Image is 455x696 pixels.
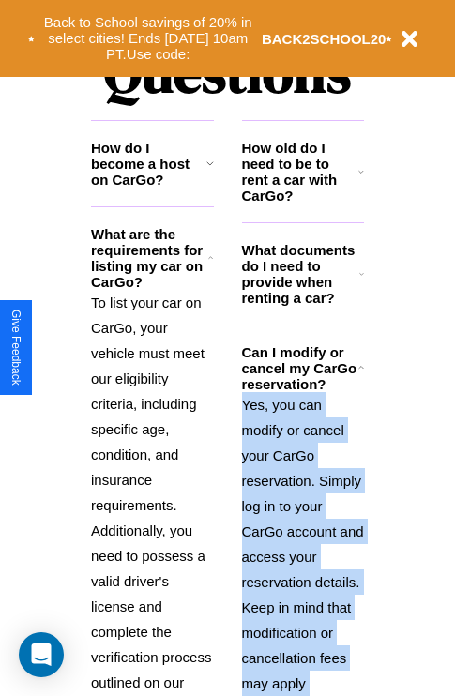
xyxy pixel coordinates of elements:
[242,344,358,392] h3: Can I modify or cancel my CarGo reservation?
[9,310,23,386] div: Give Feedback
[19,632,64,677] div: Open Intercom Messenger
[262,31,387,47] b: BACK2SCHOOL20
[91,140,206,188] h3: How do I become a host on CarGo?
[242,140,359,204] h3: How old do I need to be to rent a car with CarGo?
[91,226,208,290] h3: What are the requirements for listing my car on CarGo?
[35,9,262,68] button: Back to School savings of 20% in select cities! Ends [DATE] 10am PT.Use code:
[242,242,360,306] h3: What documents do I need to provide when renting a car?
